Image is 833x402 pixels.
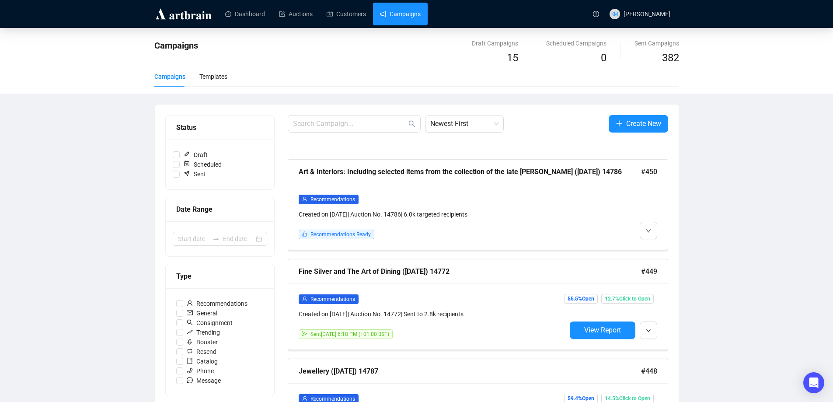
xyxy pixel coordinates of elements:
[302,396,307,401] span: user
[310,196,355,203] span: Recommendations
[183,376,224,385] span: Message
[199,72,227,81] div: Templates
[624,10,670,17] span: [PERSON_NAME]
[183,328,223,337] span: Trending
[187,329,193,335] span: rise
[662,52,679,64] span: 382
[299,210,566,219] div: Created on [DATE] | Auction No. 14786 | 6.0k targeted recipients
[641,166,657,177] span: #450
[302,196,307,202] span: user
[601,52,606,64] span: 0
[616,120,623,127] span: plus
[293,119,407,129] input: Search Campaign...
[310,296,355,302] span: Recommendations
[570,322,635,339] button: View Report
[213,235,220,242] span: to
[176,204,264,215] div: Date Range
[288,159,668,250] a: Art & Interiors: Including selected items from the collection of the late [PERSON_NAME] ([DATE]) ...
[626,118,661,129] span: Create New
[299,266,641,277] div: Fine Silver and The Art of Dining ([DATE]) 14772
[187,339,193,345] span: rocket
[472,38,518,48] div: Draft Campaigns
[327,3,366,25] a: Customers
[176,122,264,133] div: Status
[223,234,254,244] input: End date
[564,294,598,304] span: 55.5% Open
[180,160,225,169] span: Scheduled
[154,7,213,21] img: logo
[183,366,217,376] span: Phone
[803,372,824,393] div: Open Intercom Messenger
[183,308,221,318] span: General
[183,337,221,347] span: Booster
[310,331,389,337] span: Sent [DATE] 6:18 PM (+01:00 BST)
[183,318,236,328] span: Consignment
[183,357,221,366] span: Catalog
[302,231,307,237] span: like
[609,115,668,133] button: Create New
[180,169,209,179] span: Sent
[593,11,599,17] span: question-circle
[641,366,657,377] span: #448
[611,10,618,17] span: KM
[176,271,264,282] div: Type
[187,348,193,354] span: retweet
[183,347,220,357] span: Resend
[299,309,566,319] div: Created on [DATE] | Auction No. 14772 | Sent to 2.8k recipients
[546,38,606,48] div: Scheduled Campaigns
[187,310,193,316] span: mail
[225,3,265,25] a: Dashboard
[302,296,307,301] span: user
[187,377,193,383] span: message
[601,294,654,304] span: 12.7% Click to Open
[178,234,209,244] input: Start date
[299,366,641,377] div: Jewellery ([DATE]) 14787
[641,266,657,277] span: #449
[187,358,193,364] span: book
[310,396,355,402] span: Recommendations
[279,3,313,25] a: Auctions
[646,328,651,333] span: down
[183,299,251,308] span: Recommendations
[288,259,668,350] a: Fine Silver and The Art of Dining ([DATE]) 14772#449userRecommendationsCreated on [DATE]| Auction...
[634,38,679,48] div: Sent Campaigns
[299,166,641,177] div: Art & Interiors: Including selected items from the collection of the late [PERSON_NAME] ([DATE]) ...
[380,3,421,25] a: Campaigns
[646,228,651,234] span: down
[154,72,185,81] div: Campaigns
[187,300,193,306] span: user
[180,150,211,160] span: Draft
[213,235,220,242] span: swap-right
[302,331,307,336] span: send
[430,115,498,132] span: Newest First
[408,120,415,127] span: search
[187,319,193,325] span: search
[187,367,193,374] span: phone
[584,326,621,334] span: View Report
[507,52,518,64] span: 15
[310,231,371,238] span: Recommendations Ready
[154,40,198,51] span: Campaigns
